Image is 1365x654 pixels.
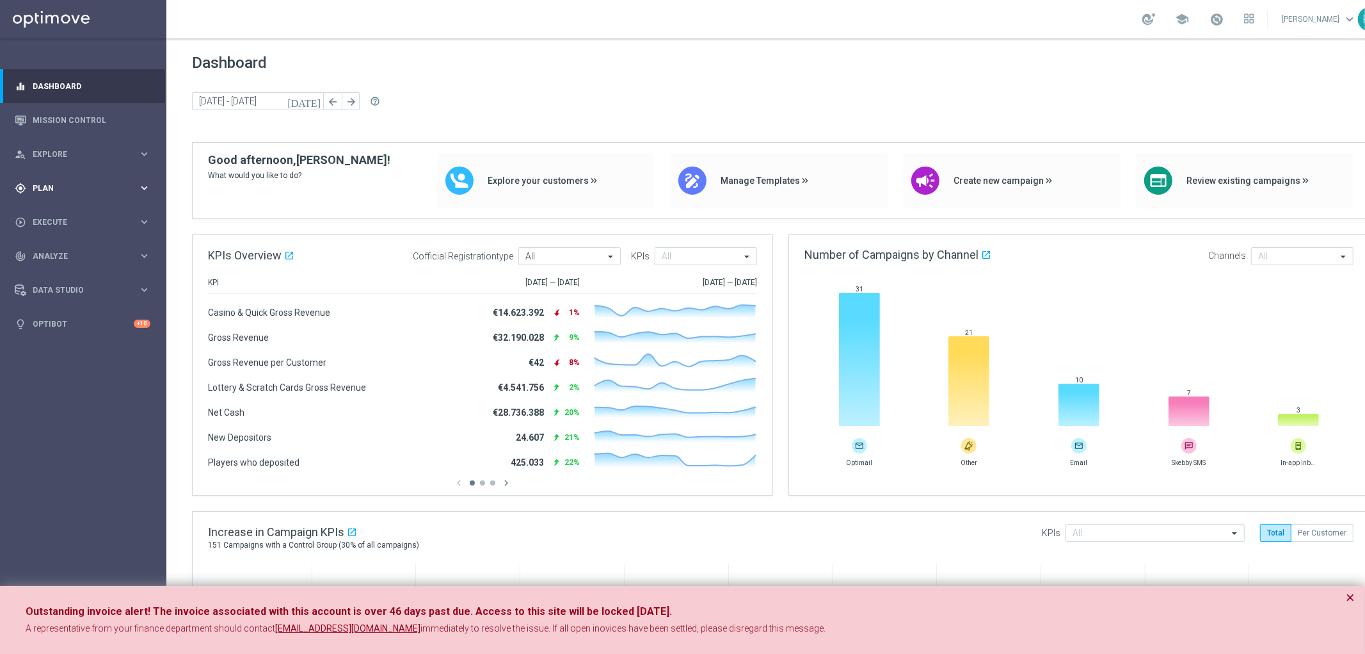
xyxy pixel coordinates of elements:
a: [PERSON_NAME]keyboard_arrow_down [1281,10,1358,29]
button: gps_fixed Plan keyboard_arrow_right [14,183,151,193]
div: Mission Control [15,103,150,137]
button: Close [1346,590,1355,605]
div: Plan [15,183,138,194]
i: track_changes [15,250,26,262]
div: Optibot [15,307,150,341]
button: track_changes Analyze keyboard_arrow_right [14,251,151,261]
div: Data Studio [15,284,138,296]
span: Analyze [33,252,138,260]
span: Plan [33,184,138,192]
button: Mission Control [14,115,151,126]
i: play_circle_outline [15,217,26,228]
strong: Outstanding invoice alert! The invoice associated with this account is over 46 days past due. Acc... [26,605,672,617]
i: keyboard_arrow_right [138,284,150,296]
span: Explore [33,151,138,158]
span: school [1175,12,1189,26]
a: [EMAIL_ADDRESS][DOMAIN_NAME] [275,623,420,635]
i: keyboard_arrow_right [138,250,150,262]
a: Dashboard [33,69,150,103]
i: keyboard_arrow_right [138,148,150,160]
button: Data Studio keyboard_arrow_right [14,285,151,295]
span: immediately to resolve the issue. If all open inovices have been settled, please disregard this m... [420,623,826,634]
span: Data Studio [33,286,138,294]
i: person_search [15,149,26,160]
div: Dashboard [15,69,150,103]
button: person_search Explore keyboard_arrow_right [14,149,151,159]
span: A representative from your finance department should contact [26,623,275,634]
a: Mission Control [33,103,150,137]
button: play_circle_outline Execute keyboard_arrow_right [14,217,151,227]
i: gps_fixed [15,183,26,194]
i: keyboard_arrow_right [138,182,150,194]
div: +10 [134,320,150,328]
i: equalizer [15,81,26,92]
span: keyboard_arrow_down [1343,12,1357,26]
button: equalizer Dashboard [14,81,151,92]
div: Explore [15,149,138,160]
button: lightbulb Optibot +10 [14,319,151,329]
i: keyboard_arrow_right [138,216,150,228]
div: Execute [15,217,138,228]
i: lightbulb [15,318,26,330]
a: Optibot [33,307,134,341]
div: Analyze [15,250,138,262]
span: Execute [33,218,138,226]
